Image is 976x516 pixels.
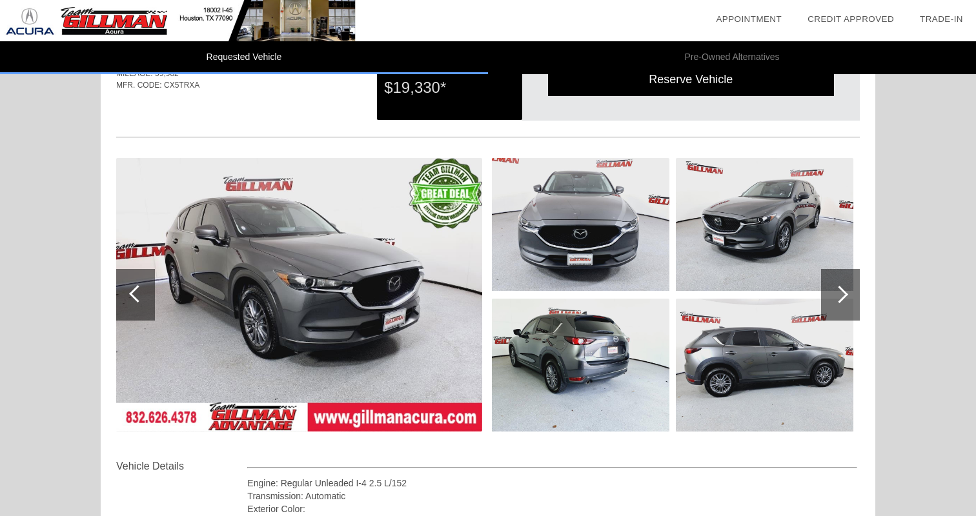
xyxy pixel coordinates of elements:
a: Appointment [716,14,782,24]
img: 71b595ec4ae0470cba0051e94325529b.jpg [676,299,853,432]
span: CX5TRXA [164,81,199,90]
img: 8fefe0092a6d464ebf9b20e77eb79510.jpg [492,158,669,291]
div: Vehicle Details [116,459,247,474]
div: Exterior Color: [247,502,857,515]
img: f7aa0e5e3c614f9abfafde3400c3f6dd.jpg [676,158,853,291]
div: Quoted on [DATE] 11:21:21 AM [116,99,860,119]
a: Credit Approved [808,14,894,24]
img: 777cdac9a7eb421dbbf8b33396222e9c.jpg [492,299,669,432]
img: a4def700e3a44013bdcec219803a12f4.jpg [116,158,482,432]
div: Engine: Regular Unleaded I-4 2.5 L/152 [247,477,857,490]
span: MFR. CODE: [116,81,162,90]
li: Pre-Owned Alternatives [488,41,976,74]
a: Trade-In [920,14,963,24]
div: $19,330* [384,71,514,104]
div: Transmission: Automatic [247,490,857,502]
